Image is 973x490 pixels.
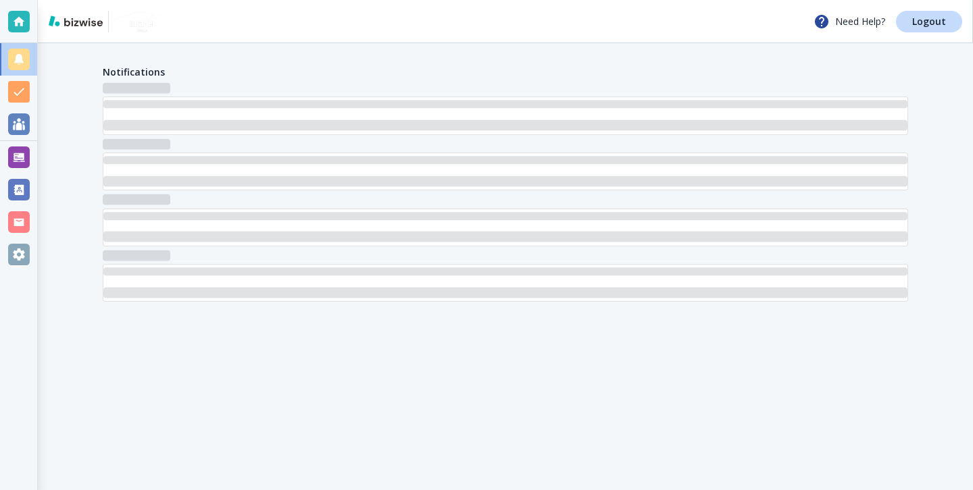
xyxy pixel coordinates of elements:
[49,16,103,26] img: bizwise
[103,65,165,79] h4: Notifications
[814,13,885,30] p: Need Help?
[912,17,946,26] p: Logout
[896,11,962,32] a: Logout
[114,11,161,32] img: NU Image Detail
